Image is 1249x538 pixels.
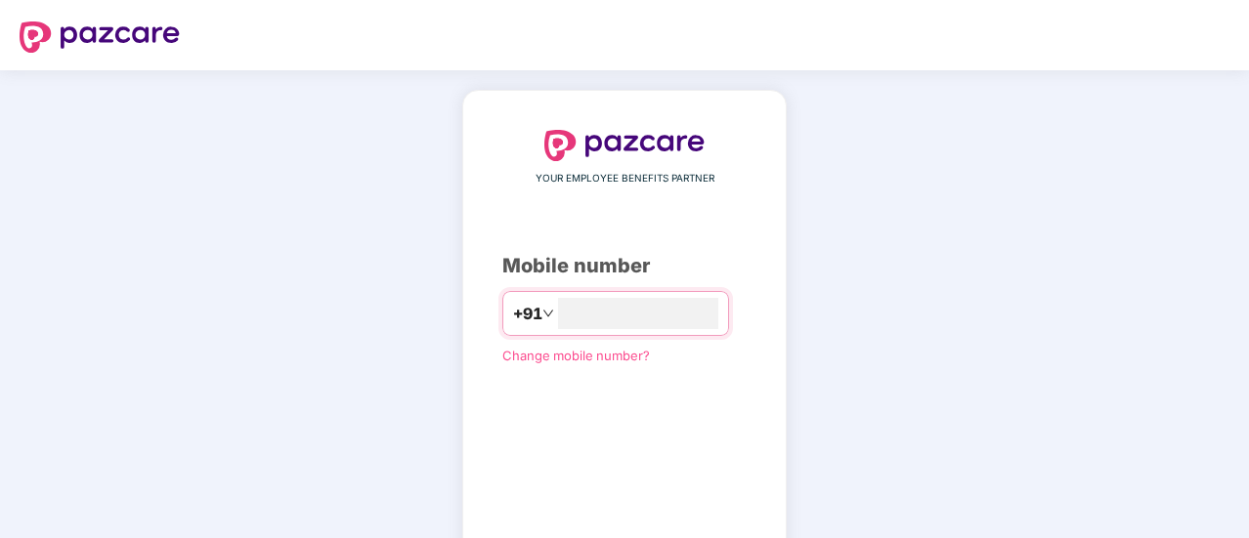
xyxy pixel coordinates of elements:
[542,308,554,319] span: down
[513,302,542,326] span: +91
[20,21,180,53] img: logo
[502,251,747,281] div: Mobile number
[502,348,650,363] a: Change mobile number?
[536,171,714,186] span: YOUR EMPLOYEE BENEFITS PARTNER
[544,130,705,161] img: logo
